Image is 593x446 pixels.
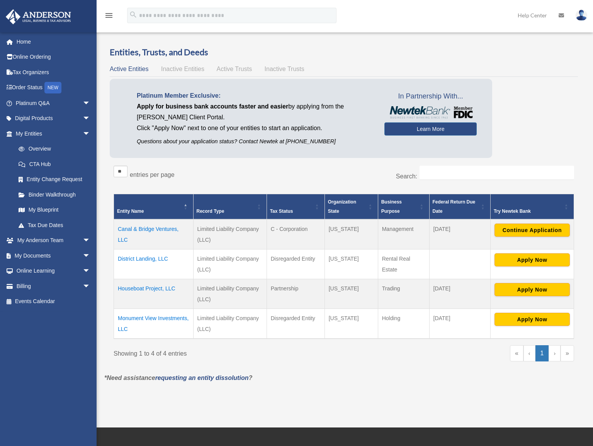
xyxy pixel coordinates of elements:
a: Next [549,345,561,361]
a: Tax Due Dates [11,217,98,233]
label: entries per page [130,171,175,178]
span: Record Type [197,209,224,214]
td: Limited Liability Company (LLC) [193,249,267,279]
span: arrow_drop_down [83,95,98,111]
img: User Pic [576,10,587,21]
i: search [129,10,138,19]
a: menu [104,14,114,20]
span: In Partnership With... [384,90,477,103]
td: [US_STATE] [325,249,378,279]
button: Continue Application [494,224,570,237]
a: My Anderson Teamarrow_drop_down [5,233,102,248]
span: Tax Status [270,209,293,214]
a: CTA Hub [11,156,98,172]
td: Management [378,219,429,249]
td: [DATE] [429,309,490,339]
span: arrow_drop_down [83,248,98,264]
p: Platinum Member Exclusive: [137,90,373,101]
a: My Documentsarrow_drop_down [5,248,102,263]
td: [DATE] [429,279,490,309]
img: NewtekBankLogoSM.png [388,106,473,119]
td: District Landing, LLC [114,249,194,279]
a: Previous [523,345,535,361]
a: Home [5,34,102,49]
span: Active Entities [110,66,148,72]
a: Online Ordering [5,49,102,65]
span: Apply for business bank accounts faster and easier [137,103,288,110]
div: Try Newtek Bank [494,207,562,216]
a: Overview [11,141,94,157]
a: Digital Productsarrow_drop_down [5,111,102,126]
td: [US_STATE] [325,279,378,309]
th: Tax Status: Activate to sort [267,194,325,220]
i: menu [104,11,114,20]
p: Questions about your application status? Contact Newtek at [PHONE_NUMBER] [137,137,373,146]
button: Apply Now [494,283,570,296]
td: [US_STATE] [325,309,378,339]
td: Limited Liability Company (LLC) [193,279,267,309]
a: Billingarrow_drop_down [5,278,102,294]
p: Click "Apply Now" next to one of your entities to start an application. [137,123,373,134]
label: Search: [396,173,417,180]
th: Federal Return Due Date: Activate to sort [429,194,490,220]
td: Limited Liability Company (LLC) [193,309,267,339]
span: Inactive Trusts [265,66,304,72]
td: Canal & Bridge Ventures, LLC [114,219,194,249]
span: Organization State [328,199,356,214]
div: NEW [44,82,61,93]
a: Learn More [384,122,477,136]
span: arrow_drop_down [83,126,98,142]
td: Limited Liability Company (LLC) [193,219,267,249]
a: Order StatusNEW [5,80,102,96]
td: [DATE] [429,219,490,249]
a: Entity Change Request [11,172,98,187]
th: Record Type: Activate to sort [193,194,267,220]
span: arrow_drop_down [83,111,98,127]
span: Business Purpose [381,199,402,214]
a: Online Learningarrow_drop_down [5,263,102,279]
th: Entity Name: Activate to invert sorting [114,194,194,220]
th: Organization State: Activate to sort [325,194,378,220]
span: Inactive Entities [161,66,204,72]
a: My Entitiesarrow_drop_down [5,126,98,141]
span: arrow_drop_down [83,263,98,279]
td: Houseboat Project, LLC [114,279,194,309]
img: Anderson Advisors Platinum Portal [3,9,73,24]
a: Binder Walkthrough [11,187,98,202]
span: Federal Return Due Date [433,199,476,214]
a: Last [561,345,574,361]
span: Active Trusts [217,66,252,72]
td: C - Corporation [267,219,325,249]
a: Tax Organizers [5,64,102,80]
th: Business Purpose: Activate to sort [378,194,429,220]
td: Holding [378,309,429,339]
div: Showing 1 to 4 of 4 entries [114,345,338,359]
span: Entity Name [117,209,144,214]
p: by applying from the [PERSON_NAME] Client Portal. [137,101,373,123]
em: *Need assistance ? [104,375,252,381]
td: Disregarded Entity [267,249,325,279]
span: arrow_drop_down [83,233,98,249]
td: Disregarded Entity [267,309,325,339]
td: Rental Real Estate [378,249,429,279]
a: 1 [535,345,549,361]
button: Apply Now [494,253,570,266]
button: Apply Now [494,313,570,326]
td: [US_STATE] [325,219,378,249]
span: arrow_drop_down [83,278,98,294]
th: Try Newtek Bank : Activate to sort [490,194,574,220]
td: Partnership [267,279,325,309]
h3: Entities, Trusts, and Deeds [110,46,578,58]
a: My Blueprint [11,202,98,218]
td: Trading [378,279,429,309]
td: Monument View Investments, LLC [114,309,194,339]
a: Platinum Q&Aarrow_drop_down [5,95,102,111]
a: First [510,345,523,361]
a: requesting an entity dissolution [155,375,249,381]
a: Events Calendar [5,294,102,309]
